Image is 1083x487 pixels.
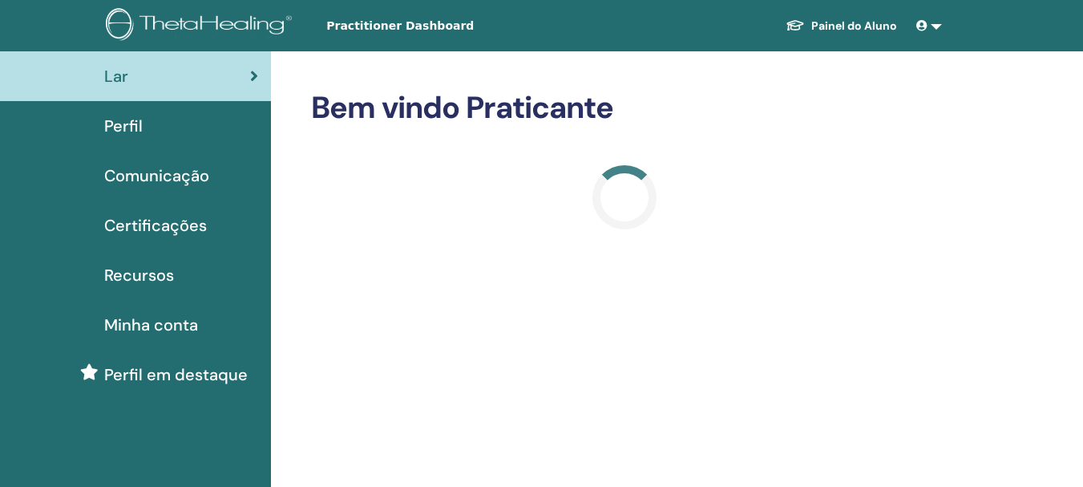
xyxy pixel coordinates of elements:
[104,164,209,188] span: Comunicação
[104,213,207,237] span: Certificações
[104,263,174,287] span: Recursos
[786,18,805,32] img: graduation-cap-white.svg
[326,18,567,34] span: Practitioner Dashboard
[106,8,297,44] img: logo.png
[311,90,939,127] h2: Bem vindo Praticante
[104,313,198,337] span: Minha conta
[104,64,128,88] span: Lar
[773,11,910,41] a: Painel do Aluno
[104,114,143,138] span: Perfil
[104,363,248,387] span: Perfil em destaque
